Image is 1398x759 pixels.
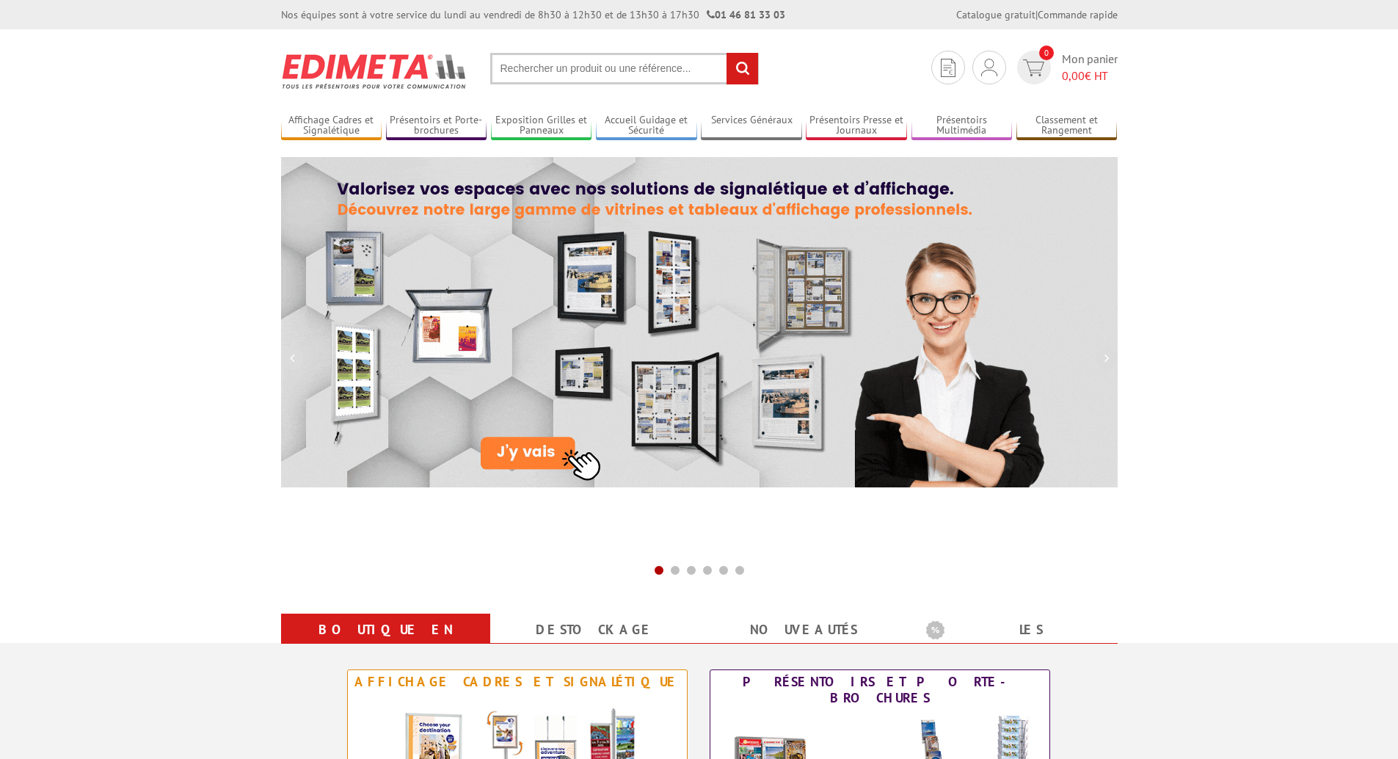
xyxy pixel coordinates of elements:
img: Présentoir, panneau, stand - Edimeta - PLV, affichage, mobilier bureau, entreprise [281,44,468,98]
a: Catalogue gratuit [956,8,1035,21]
a: Affichage Cadres et Signalétique [281,114,382,138]
div: Affichage Cadres et Signalétique [352,674,683,690]
a: Présentoirs Presse et Journaux [806,114,907,138]
a: Destockage [508,617,682,643]
a: Les promotions [926,617,1100,669]
input: rechercher [727,53,758,84]
a: devis rapide 0 Mon panier 0,00€ HT [1013,51,1118,84]
div: Présentoirs et Porte-brochures [714,674,1046,706]
a: Présentoirs et Porte-brochures [386,114,487,138]
a: Commande rapide [1038,8,1118,21]
span: € HT [1062,68,1118,84]
div: | [956,7,1118,22]
a: nouveautés [717,617,891,643]
strong: 01 46 81 33 03 [707,8,785,21]
img: devis rapide [981,59,997,76]
span: Mon panier [1062,51,1118,84]
span: 0,00 [1062,68,1085,83]
a: Accueil Guidage et Sécurité [596,114,697,138]
a: Exposition Grilles et Panneaux [491,114,592,138]
a: Services Généraux [701,114,802,138]
div: Nos équipes sont à votre service du lundi au vendredi de 8h30 à 12h30 et de 13h30 à 17h30 [281,7,785,22]
img: devis rapide [1023,59,1044,76]
a: Classement et Rangement [1016,114,1118,138]
a: Présentoirs Multimédia [911,114,1013,138]
input: Rechercher un produit ou une référence... [490,53,759,84]
span: 0 [1039,46,1054,60]
img: devis rapide [941,59,955,77]
b: Les promotions [926,617,1110,646]
a: Boutique en ligne [299,617,473,669]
